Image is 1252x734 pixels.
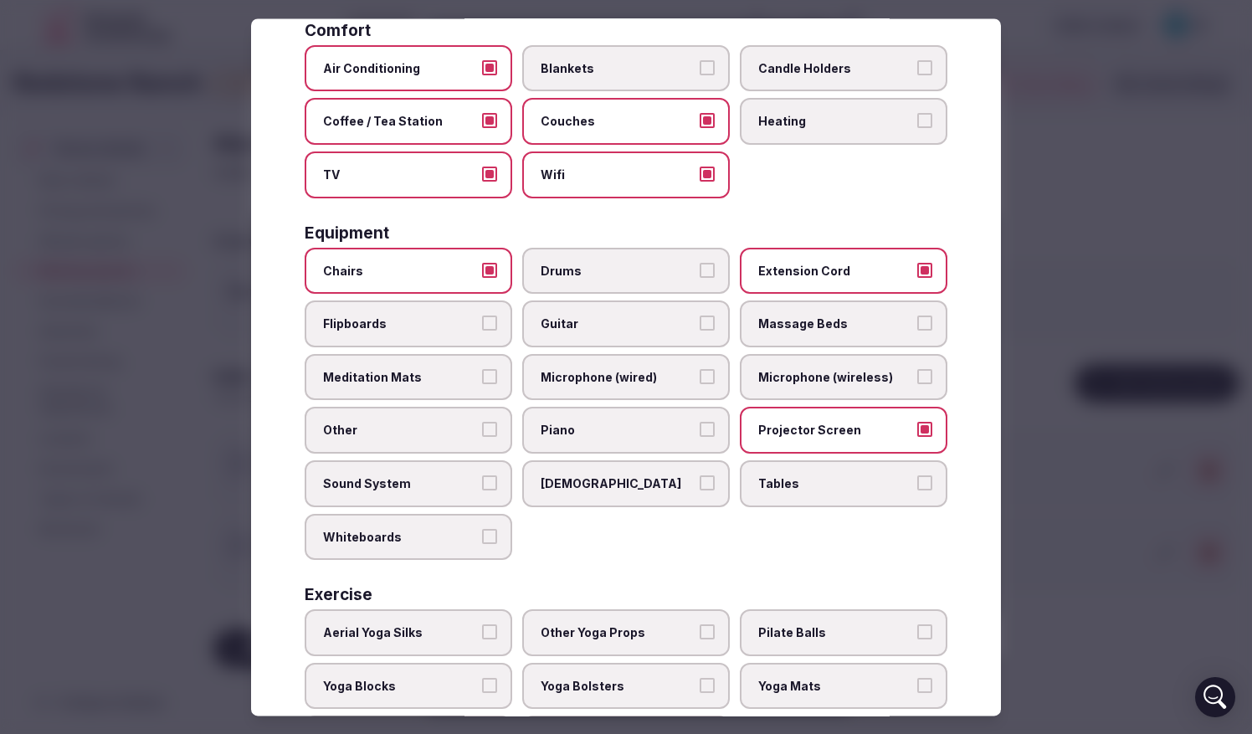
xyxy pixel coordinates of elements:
span: Massage Beds [758,316,912,333]
span: Whiteboards [323,529,477,546]
span: [DEMOGRAPHIC_DATA] [541,475,695,492]
button: Extension Cord [917,263,932,278]
button: Couches [700,114,715,129]
button: Sound System [482,475,497,490]
span: Heating [758,114,912,131]
span: Blankets [541,60,695,77]
span: Candle Holders [758,60,912,77]
button: Whiteboards [482,529,497,544]
span: Piano [541,423,695,439]
button: Aerial Yoga Silks [482,625,497,640]
span: Other [323,423,477,439]
button: Other Yoga Props [700,625,715,640]
span: Yoga Bolsters [541,678,695,695]
span: Yoga Blocks [323,678,477,695]
h3: Comfort [305,23,371,38]
span: Yoga Mats [758,678,912,695]
button: Heating [917,114,932,129]
span: Tables [758,475,912,492]
span: Extension Cord [758,263,912,280]
button: Tables [917,475,932,490]
button: Yoga Mats [917,678,932,693]
span: Drums [541,263,695,280]
span: Aerial Yoga Silks [323,625,477,642]
span: Couches [541,114,695,131]
button: TV [482,167,497,182]
button: Guitar [700,316,715,331]
span: Flipboards [323,316,477,333]
span: Projector Screen [758,423,912,439]
span: Pilate Balls [758,625,912,642]
h3: Equipment [305,225,389,241]
span: Microphone (wired) [541,369,695,386]
span: Wifi [541,167,695,183]
button: Meditation Mats [482,369,497,384]
button: Flipboards [482,316,497,331]
span: Guitar [541,316,695,333]
button: Microphone (wired) [700,369,715,384]
span: Other Yoga Props [541,625,695,642]
span: Air Conditioning [323,60,477,77]
button: Other [482,423,497,438]
button: Massage Beds [917,316,932,331]
button: Projector Screen [917,423,932,438]
span: Sound System [323,475,477,492]
span: Meditation Mats [323,369,477,386]
button: [DEMOGRAPHIC_DATA] [700,475,715,490]
span: Chairs [323,263,477,280]
button: Coffee / Tea Station [482,114,497,129]
button: Yoga Blocks [482,678,497,693]
button: Microphone (wireless) [917,369,932,384]
h3: Exercise [305,588,372,603]
button: Piano [700,423,715,438]
span: TV [323,167,477,183]
button: Blankets [700,60,715,75]
button: Air Conditioning [482,60,497,75]
button: Chairs [482,263,497,278]
button: Wifi [700,167,715,182]
button: Pilate Balls [917,625,932,640]
button: Candle Holders [917,60,932,75]
button: Yoga Bolsters [700,678,715,693]
span: Coffee / Tea Station [323,114,477,131]
span: Microphone (wireless) [758,369,912,386]
button: Drums [700,263,715,278]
